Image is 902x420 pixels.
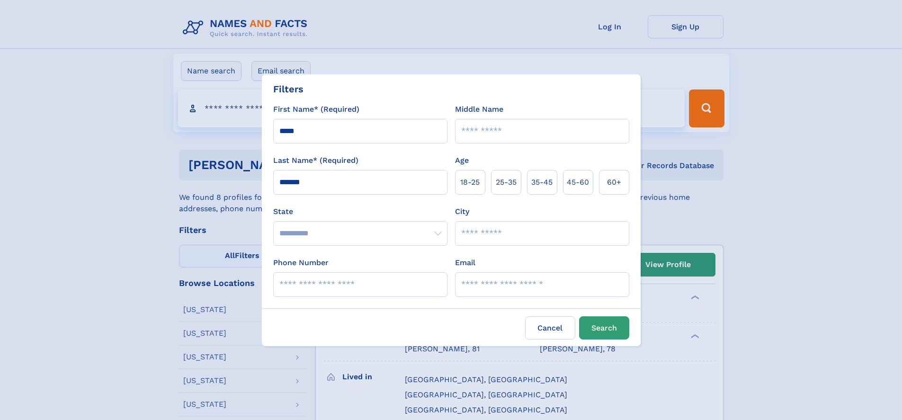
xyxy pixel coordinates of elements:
[460,177,480,188] span: 18‑25
[525,316,575,340] label: Cancel
[579,316,629,340] button: Search
[273,104,359,115] label: First Name* (Required)
[567,177,589,188] span: 45‑60
[531,177,553,188] span: 35‑45
[455,257,475,268] label: Email
[455,104,503,115] label: Middle Name
[273,257,329,268] label: Phone Number
[273,155,358,166] label: Last Name* (Required)
[496,177,517,188] span: 25‑35
[273,206,447,217] label: State
[607,177,621,188] span: 60+
[455,206,469,217] label: City
[273,82,304,96] div: Filters
[455,155,469,166] label: Age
